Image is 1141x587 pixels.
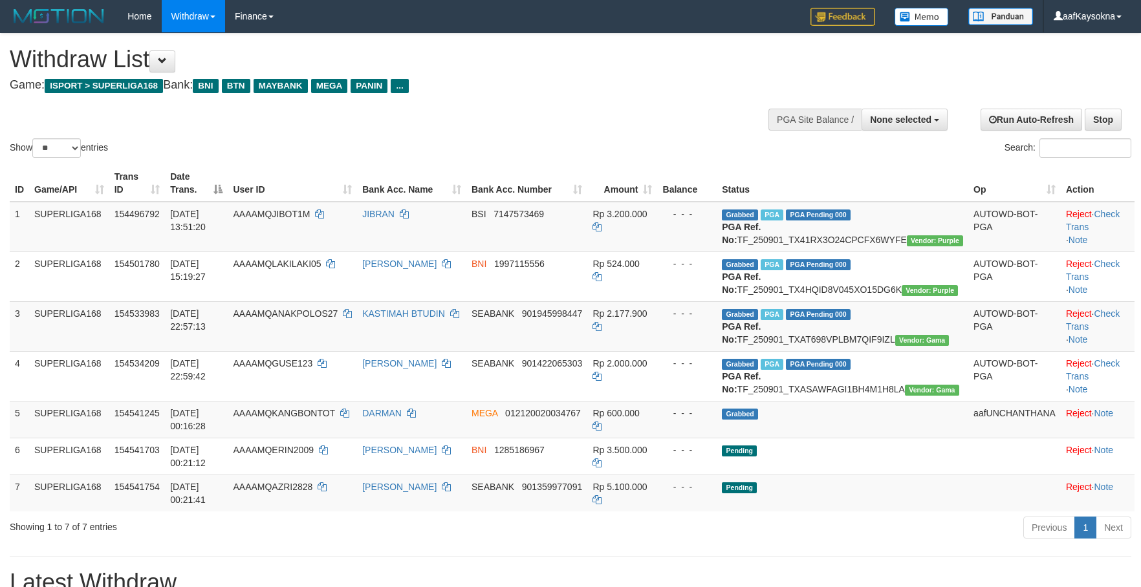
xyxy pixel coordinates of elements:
b: PGA Ref. No: [722,371,761,394]
td: AUTOWD-BOT-PGA [968,251,1061,301]
th: ID [10,165,29,202]
span: Marked by aafsoumeymey [761,209,783,220]
td: · · [1061,351,1135,401]
span: Pending [722,482,757,493]
td: SUPERLIGA168 [29,251,109,301]
span: Pending [722,445,757,456]
span: [DATE] 22:57:13 [170,308,206,332]
span: Copy 1997115556 to clipboard [494,259,545,269]
span: AAAAMQGUSE123 [233,358,312,368]
span: ... [391,79,408,93]
th: Bank Acc. Name: activate to sort column ascending [357,165,466,202]
td: · · [1061,301,1135,351]
span: 154534209 [114,358,160,368]
span: [DATE] 13:51:20 [170,209,206,232]
span: 154496792 [114,209,160,219]
span: 154541703 [114,445,160,455]
span: PANIN [351,79,387,93]
td: · [1061,438,1135,475]
a: 1 [1074,517,1096,539]
span: [DATE] 00:16:28 [170,408,206,431]
a: [PERSON_NAME] [362,445,437,455]
td: 6 [10,438,29,475]
td: SUPERLIGA168 [29,401,109,438]
span: AAAAMQANAKPOLOS27 [233,308,338,319]
a: Note [1094,482,1113,492]
a: [PERSON_NAME] [362,259,437,269]
a: Stop [1085,109,1122,131]
span: None selected [870,114,931,125]
th: Game/API: activate to sort column ascending [29,165,109,202]
td: · [1061,401,1135,438]
b: PGA Ref. No: [722,272,761,295]
td: AUTOWD-BOT-PGA [968,202,1061,252]
a: Reject [1066,209,1092,219]
a: Reject [1066,358,1092,368]
span: BNI [193,79,218,93]
span: Grabbed [722,309,758,320]
a: DARMAN [362,408,402,418]
span: Copy 1285186967 to clipboard [494,445,545,455]
img: panduan.png [968,8,1033,25]
td: · · [1061,202,1135,252]
th: Balance [657,165,717,202]
td: TF_250901_TXAT698VPLBM7QIF9IZL [717,301,968,351]
span: AAAAMQJIBOT1M [233,209,310,219]
a: Note [1094,408,1113,418]
span: Marked by aafsoycanthlai [761,259,783,270]
td: TF_250901_TX41RX3O24CPCFX6WYFE [717,202,968,252]
span: [DATE] 00:21:41 [170,482,206,505]
span: Rp 2.177.900 [592,308,647,319]
a: KASTIMAH BTUDIN [362,308,445,319]
b: PGA Ref. No: [722,321,761,345]
td: AUTOWD-BOT-PGA [968,301,1061,351]
button: None selected [862,109,948,131]
div: - - - [662,443,712,456]
span: 154541754 [114,482,160,492]
span: Rp 3.500.000 [592,445,647,455]
div: - - - [662,357,712,370]
span: [DATE] 00:21:12 [170,445,206,468]
span: Marked by aafchoeunmanni [761,309,783,320]
span: Rp 600.000 [592,408,639,418]
span: Copy 7147573469 to clipboard [494,209,544,219]
td: 5 [10,401,29,438]
span: Rp 3.200.000 [592,209,647,219]
img: Button%20Memo.svg [895,8,949,26]
label: Search: [1005,138,1131,158]
div: Showing 1 to 7 of 7 entries [10,515,466,533]
td: · · [1061,251,1135,301]
td: aafUNCHANTHANA [968,401,1061,438]
span: AAAAMQKANGBONTOT [233,408,334,418]
span: BSI [472,209,486,219]
td: SUPERLIGA168 [29,351,109,401]
td: SUPERLIGA168 [29,438,109,475]
span: BNI [472,259,486,269]
span: Grabbed [722,259,758,270]
td: SUPERLIGA168 [29,475,109,511]
a: Previous [1023,517,1075,539]
th: Bank Acc. Number: activate to sort column ascending [466,165,587,202]
td: 3 [10,301,29,351]
td: 2 [10,251,29,301]
span: AAAAMQAZRI2828 [233,482,312,492]
span: AAAAMQERIN2009 [233,445,314,455]
input: Search: [1039,138,1131,158]
a: Reject [1066,259,1092,269]
span: Copy 901422065303 to clipboard [522,358,582,368]
td: 7 [10,475,29,511]
a: Check Trans [1066,209,1120,232]
td: · [1061,475,1135,511]
div: - - - [662,307,712,320]
a: [PERSON_NAME] [362,358,437,368]
label: Show entries [10,138,108,158]
span: 154501780 [114,259,160,269]
td: SUPERLIGA168 [29,202,109,252]
a: Run Auto-Refresh [981,109,1082,131]
span: PGA Pending [786,209,851,220]
span: SEABANK [472,308,514,319]
span: Marked by aafchoeunmanni [761,359,783,370]
td: AUTOWD-BOT-PGA [968,351,1061,401]
span: MAYBANK [254,79,308,93]
span: Vendor URL: https://trx31.1velocity.biz [895,335,950,346]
